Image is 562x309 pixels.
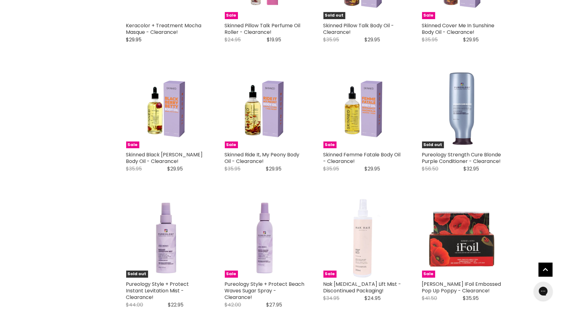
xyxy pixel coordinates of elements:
span: $42.00 [225,301,241,309]
span: $24.95 [364,295,381,302]
a: Skinned Ride It, My Peony Body Oil - Clearance! Sale [225,69,305,149]
span: $34.95 [323,295,340,302]
span: $44.00 [126,301,143,309]
span: $35.95 [225,165,241,173]
span: $32.95 [464,165,479,173]
span: $19.95 [267,36,281,44]
span: $29.95 [365,36,380,44]
a: Skinned Femme Fatale Body Oil - Clearance! [323,151,401,165]
a: Pureology Strength Cure Blonde Purple Conditioner - Clearance! Sold out [422,69,502,149]
a: Skinned Pillow Talk Perfume Oil Roller - Clearance! [225,22,301,36]
a: Keracolor + Treatment Mocha Masque - Clearance! [126,22,202,36]
a: Skinned Femme Fatale Body Oil - Clearance! Sale [323,69,403,149]
a: Pureology Strength Cure Blonde Purple Conditioner - Clearance! [422,151,501,165]
img: Skinned Ride It, My Peony Body Oil - Clearance! [235,69,294,149]
a: Robert De Soto IFoil Embossed Pop Up Poppy - Clearance! Robert De Soto IFoil Embossed Pop Up Popp... [422,198,502,278]
span: Sold out [422,142,444,149]
span: Sale [126,142,139,149]
a: Skinned Ride It, My Peony Body Oil - Clearance! [225,151,300,165]
span: $41.50 [422,295,437,302]
a: Skinned Black [PERSON_NAME] Body Oil - Clearance! [126,151,203,165]
a: Nak [MEDICAL_DATA] Lift Mist - Discontinued Packaging! [323,281,401,295]
img: Pureology Style + Protect Instant Levitation Mist - Clearance! [126,198,206,278]
img: Nak Hair Root Lift Mist - Discontinued Packaging! [323,198,403,278]
span: $35.95 [422,36,438,44]
span: Sold out [323,12,345,19]
img: Skinned Femme Fatale Body Oil - Clearance! [333,69,393,149]
a: Skinned Black Berry Betty Body Oil - Clearance! Sale [126,69,206,149]
span: $35.95 [323,36,339,44]
a: Pureology Style + Protect Beach Waves Sugar Spray - Clearance! [225,281,305,301]
span: Sale [323,271,337,278]
a: Skinned Cover Me In Sunshine Body Oil - Clearance! [422,22,495,36]
span: $27.95 [266,301,282,309]
img: Pureology Strength Cure Blonde Purple Conditioner - Clearance! [422,69,502,149]
img: Pureology Style + Protect Beach Waves Sugar Spray - Clearance! [225,198,305,278]
span: Sold out [126,271,148,278]
a: [PERSON_NAME] IFoil Embossed Pop Up Poppy - Clearance! [422,281,501,295]
span: Sale [225,12,238,19]
iframe: Gorgias live chat messenger [531,280,556,303]
span: $24.95 [225,36,241,44]
span: $56.50 [422,165,439,173]
span: Sale [225,142,238,149]
span: $29.95 [365,165,380,173]
a: Skinned Pillow Talk Body Oil - Clearance! [323,22,394,36]
span: Sale [422,271,435,278]
span: $35.95 [463,295,479,302]
a: Nak Hair Root Lift Mist - Discontinued Packaging! Sale [323,198,403,278]
span: Sale [323,142,337,149]
span: Sale [225,271,238,278]
span: Sale [422,12,435,19]
img: Skinned Black Berry Betty Body Oil - Clearance! [136,69,196,149]
a: Pureology Style + Protect Instant Levitation Mist - Clearance! [126,281,189,301]
span: $29.95 [463,36,479,44]
span: $29.95 [168,165,183,173]
span: $35.95 [323,165,339,173]
img: Robert De Soto IFoil Embossed Pop Up Poppy - Clearance! [422,198,502,278]
span: $29.95 [126,36,142,44]
span: $22.95 [168,301,184,309]
a: Pureology Style + Protect Instant Levitation Mist - Clearance! Sold out [126,198,206,278]
span: $35.95 [126,165,142,173]
a: Pureology Style + Protect Beach Waves Sugar Spray - Clearance! Sale [225,198,305,278]
span: $29.95 [266,165,282,173]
